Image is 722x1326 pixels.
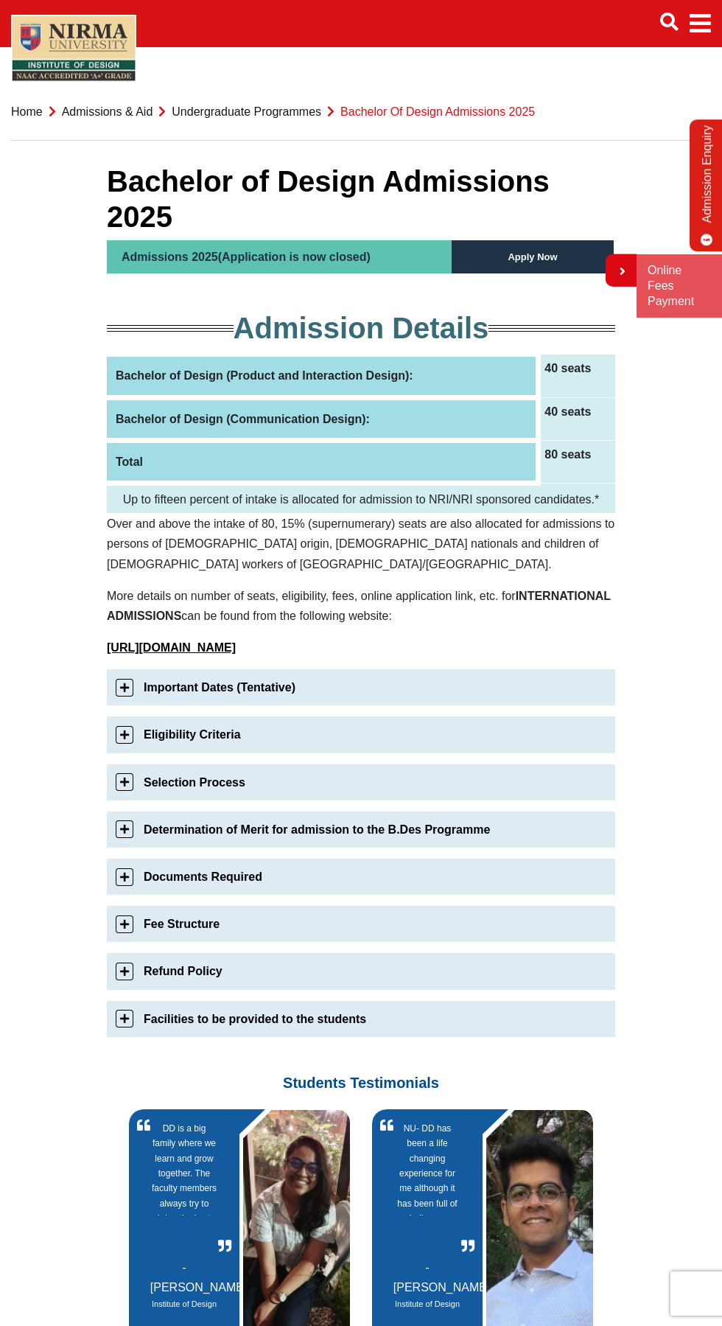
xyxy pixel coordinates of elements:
[118,1048,604,1092] h3: Students Testimonials
[393,1121,461,1257] a: NU- DD has been a life changing experience for me although it has been full of challenges. Being ...
[107,440,539,483] th: Total
[107,812,615,848] a: Determination of Merit for admission to the B.Des Programme
[107,764,615,800] a: Selection Process
[107,641,236,654] a: [URL][DOMAIN_NAME]
[107,953,615,989] a: Refund Policy
[107,240,452,273] h2: Admissions 2025(Application is now closed)
[107,716,615,753] a: Eligibility Criteria
[11,105,43,118] a: Home
[172,105,321,118] a: Undergraduate Programmes
[539,397,615,440] td: 40 seats
[539,355,615,397] td: 40 seats
[107,164,615,234] h1: Bachelor of Design Admissions 2025
[648,263,711,309] a: Online Fees Payment
[107,590,611,622] b: INTERNATIONAL ADMISSIONS
[452,240,614,273] h5: Apply Now
[107,586,615,626] p: More details on number of seats, eligibility, fees, online application link, etc. for can be foun...
[107,355,539,397] th: Bachelor of Design (Product and Interaction Design):
[150,1297,218,1311] cite: Source Title
[107,397,539,440] th: Bachelor of Design (Communication Design):
[11,83,711,141] nav: breadcrumb
[107,1001,615,1037] a: Facilities to be provided to the students
[11,15,136,82] img: main_logo
[393,1121,461,1215] span: NU- DD has been a life changing experience for me although it has been full of challenges. Being ...
[150,1121,218,1215] span: DD is a big family where we learn and grow together. The faculty members always try to bring the ...
[107,514,615,574] p: Over and above the intake of 80, 15% (supernumerary) seats are also allocated for admissions to p...
[107,483,615,513] td: Up to fifteen percent of intake is allocated for admission to NRI/NRI sponsored candidates.
[539,440,615,483] td: 80 seats
[107,859,615,895] a: Documents Required
[107,669,615,705] a: Important Dates (Tentative)
[150,1121,218,1257] a: DD is a big family where we learn and grow together. The faculty members always try to bring the ...
[62,105,153,118] a: Admissions & Aid
[340,105,535,118] span: Bachelor of Design Admissions 2025
[393,1297,461,1311] cite: Source Title
[107,906,615,942] a: Fee Structure
[234,312,489,344] span: Admission Details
